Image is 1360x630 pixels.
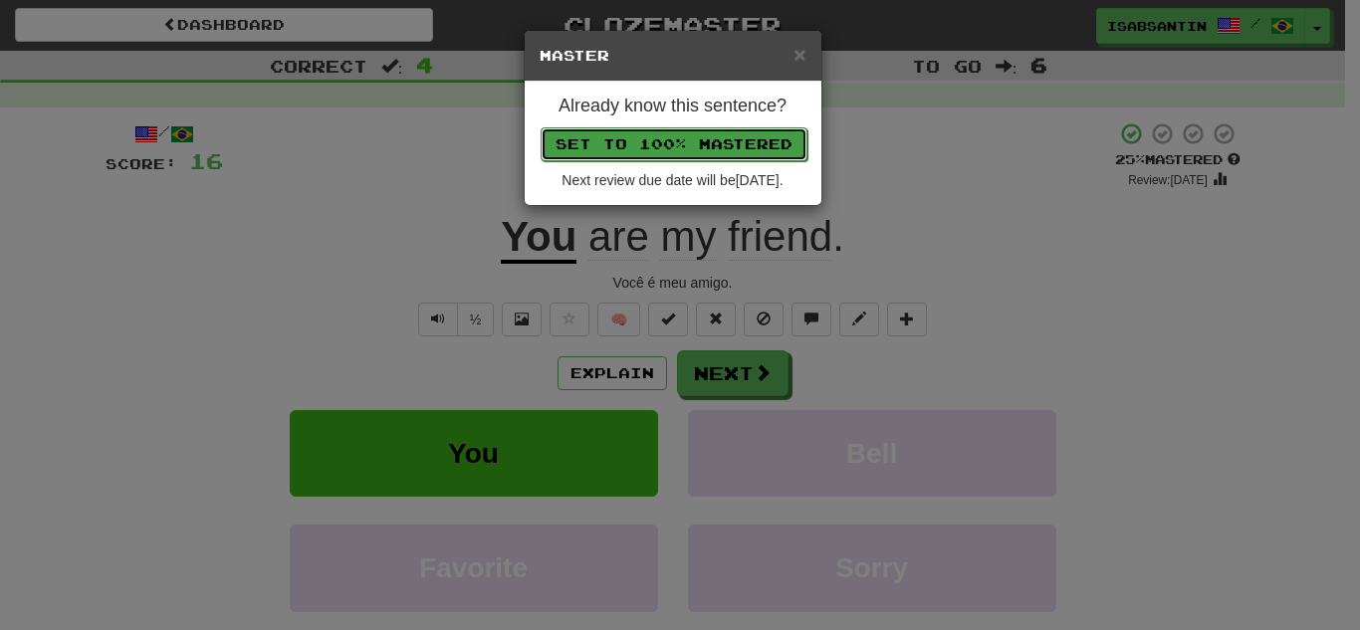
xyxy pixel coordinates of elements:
div: Next review due date will be [DATE] . [540,170,806,190]
span: × [793,43,805,66]
h4: Already know this sentence? [540,97,806,116]
button: Set to 100% Mastered [541,127,807,161]
h5: Master [540,46,806,66]
button: Close [793,44,805,65]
